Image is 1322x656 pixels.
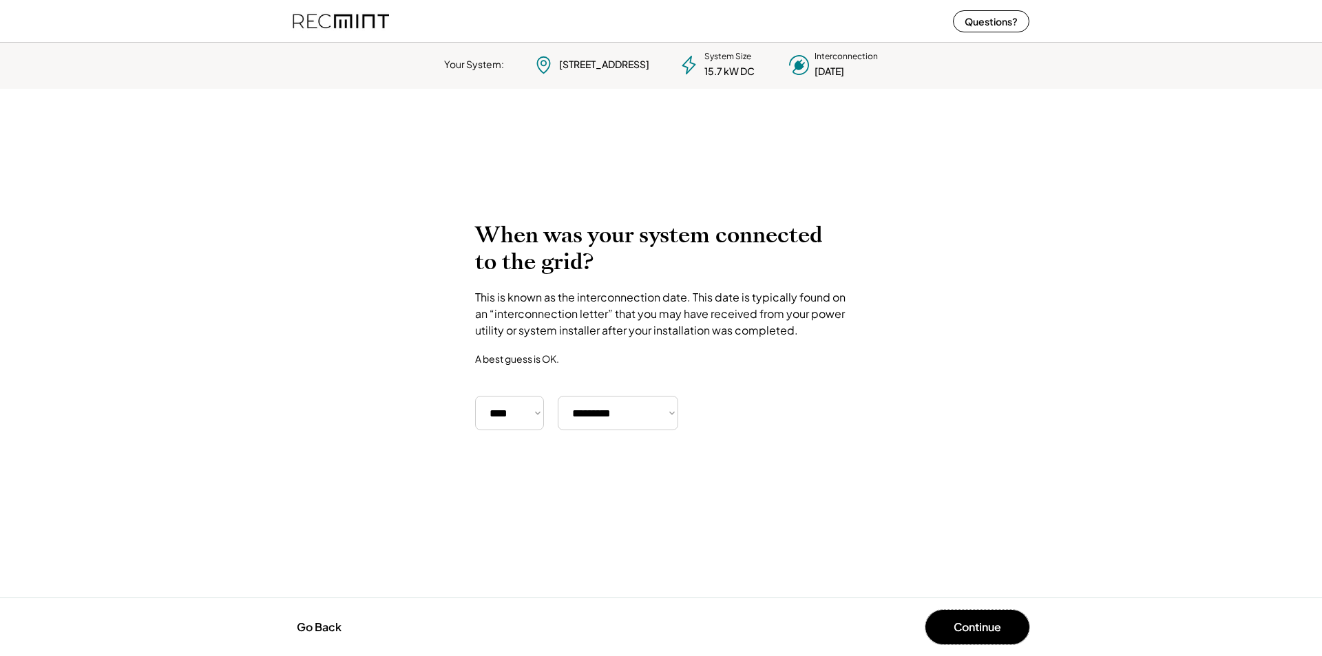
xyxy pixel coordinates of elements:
div: [DATE] [815,65,844,78]
div: A best guess is OK. [475,352,559,365]
h2: When was your system connected to the grid? [475,222,847,275]
div: This is known as the interconnection date. This date is typically found on an “interconnection le... [475,289,847,339]
button: Continue [925,610,1029,644]
button: Questions? [953,10,1029,32]
div: [STREET_ADDRESS] [559,58,649,72]
div: Interconnection [815,51,878,63]
button: Go Back [293,612,346,642]
div: System Size [704,51,751,63]
img: recmint-logotype%403x%20%281%29.jpeg [293,3,389,39]
div: Your System: [444,58,504,72]
div: 15.7 kW DC [704,65,755,78]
